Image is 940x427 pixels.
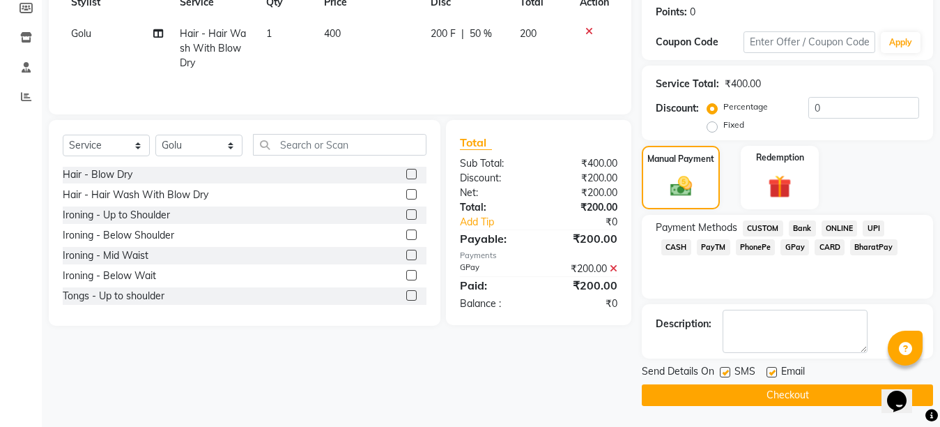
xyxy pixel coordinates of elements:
label: Fixed [723,119,744,131]
div: ₹0 [553,215,628,230]
span: GPay [780,239,809,255]
div: ₹200.00 [539,230,628,247]
div: Sub Total: [449,156,539,171]
div: Service Total: [656,77,719,91]
div: ₹200.00 [539,171,628,186]
div: GPay [449,262,539,276]
div: ₹400.00 [725,77,761,91]
a: Add Tip [449,215,553,230]
div: ₹400.00 [539,156,628,171]
span: 400 [324,27,341,40]
span: Payment Methods [656,220,737,235]
button: Checkout [642,384,933,406]
input: Enter Offer / Coupon Code [743,31,875,53]
span: Total [460,135,492,150]
span: | [461,27,464,41]
div: Total: [449,200,539,215]
div: Points: [656,5,687,20]
span: CARD [815,239,845,255]
div: Payable: [449,230,539,247]
div: Coupon Code [656,35,743,50]
img: _cash.svg [663,174,699,199]
div: Net: [449,186,539,200]
span: ONLINE [822,220,858,237]
button: Apply [881,32,920,53]
div: 0 [690,5,695,20]
div: Description: [656,317,711,331]
div: Payments [460,250,617,262]
div: Paid: [449,277,539,294]
div: Ironing - Up to Shoulder [63,208,170,223]
div: ₹0 [539,297,628,311]
div: Hair - Hair Wash With Blow Dry [63,188,208,202]
div: Ironing - Below Shoulder [63,228,174,243]
span: UPI [863,220,884,237]
label: Percentage [723,100,768,113]
input: Search or Scan [253,134,426,156]
div: ₹200.00 [539,186,628,200]
span: Send Details On [642,364,714,382]
label: Redemption [756,151,804,164]
img: _gift.svg [761,172,799,201]
span: PayTM [697,239,730,255]
span: PhonePe [736,239,776,255]
div: ₹200.00 [539,200,628,215]
span: 200 [520,27,537,40]
div: Ironing - Mid Waist [63,248,148,263]
div: Balance : [449,297,539,311]
div: Ironing - Below Wait [63,269,156,283]
span: SMS [734,364,755,382]
iframe: chat widget [881,371,926,413]
label: Manual Payment [647,153,714,165]
span: Golu [71,27,91,40]
div: ₹200.00 [539,277,628,294]
span: 50 % [470,27,492,41]
div: ₹200.00 [539,262,628,276]
span: CASH [661,239,691,255]
span: 1 [266,27,272,40]
div: Discount: [656,101,699,116]
span: Email [781,364,805,382]
div: Discount: [449,171,539,186]
span: Hair - Hair Wash With Blow Dry [180,27,246,69]
span: BharatPay [850,239,897,255]
span: 200 F [431,27,456,41]
span: CUSTOM [743,220,783,237]
div: Tongs - Up to shoulder [63,289,164,304]
span: Bank [789,220,816,237]
div: Hair - Blow Dry [63,167,132,182]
